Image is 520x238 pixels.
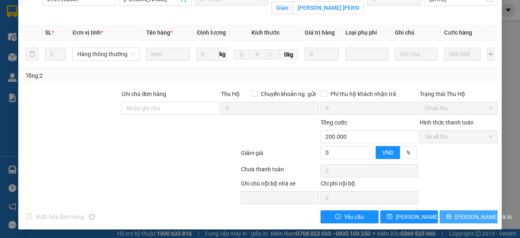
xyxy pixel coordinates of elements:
[293,1,364,14] input: Giao tận nơi
[444,29,472,36] span: Cước hàng
[234,50,250,59] input: D
[77,48,135,60] span: Hàng thông thường
[425,131,493,143] span: Tài xế thu
[382,149,394,156] span: VND
[395,48,438,61] input: Ghi Chú
[440,210,498,223] button: printer[PERSON_NAME] và In
[342,25,392,41] th: Loại phụ phí
[344,212,364,221] span: Yêu cầu
[455,212,512,221] span: [PERSON_NAME] và In
[321,119,347,126] span: Tổng cước
[321,210,379,223] button: exclamation-circleYêu cầu
[146,48,189,61] input: VD: Bàn, Ghế
[146,29,173,36] span: Tên hàng
[305,48,339,61] input: 0
[420,119,474,126] label: Hình thức thanh toán
[380,210,438,223] button: save[PERSON_NAME] đổi
[26,71,201,80] div: Tổng: 2
[444,48,481,61] input: 0
[32,212,87,221] span: Xuất hóa đơn hàng
[321,179,418,191] div: Chi phí nội bộ
[392,25,441,41] th: Ghi chú
[305,29,335,36] span: Giá trị hàng
[121,91,166,97] label: Ghi chú đơn hàng
[335,214,341,220] span: exclamation-circle
[251,29,279,36] span: Kích thước
[240,165,320,179] div: Chưa thanh toán
[258,90,319,98] span: Chuyển khoản ng. gửi
[387,214,392,220] span: save
[45,29,52,36] span: SL
[89,214,95,220] span: info-circle
[406,149,410,156] span: %
[396,212,448,221] span: [PERSON_NAME] đổi
[271,1,293,14] span: Giao
[197,29,226,36] span: Định lượng
[487,48,494,61] button: plus
[280,50,298,59] span: 0kg
[240,148,320,163] div: Giảm giá
[219,48,227,61] span: kg
[221,91,240,97] span: Thu Hộ
[420,90,498,98] div: Trạng thái Thu Hộ
[26,48,39,61] button: delete
[121,102,219,115] input: Ghi chú đơn hàng
[72,29,103,36] span: Đơn vị tính
[446,214,452,220] span: printer
[241,179,319,191] div: Ghi chú nội bộ nhà xe
[425,102,493,114] span: Chưa thu
[249,50,266,59] input: R
[327,90,399,98] span: Phí thu hộ khách nhận trả
[265,50,280,59] input: C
